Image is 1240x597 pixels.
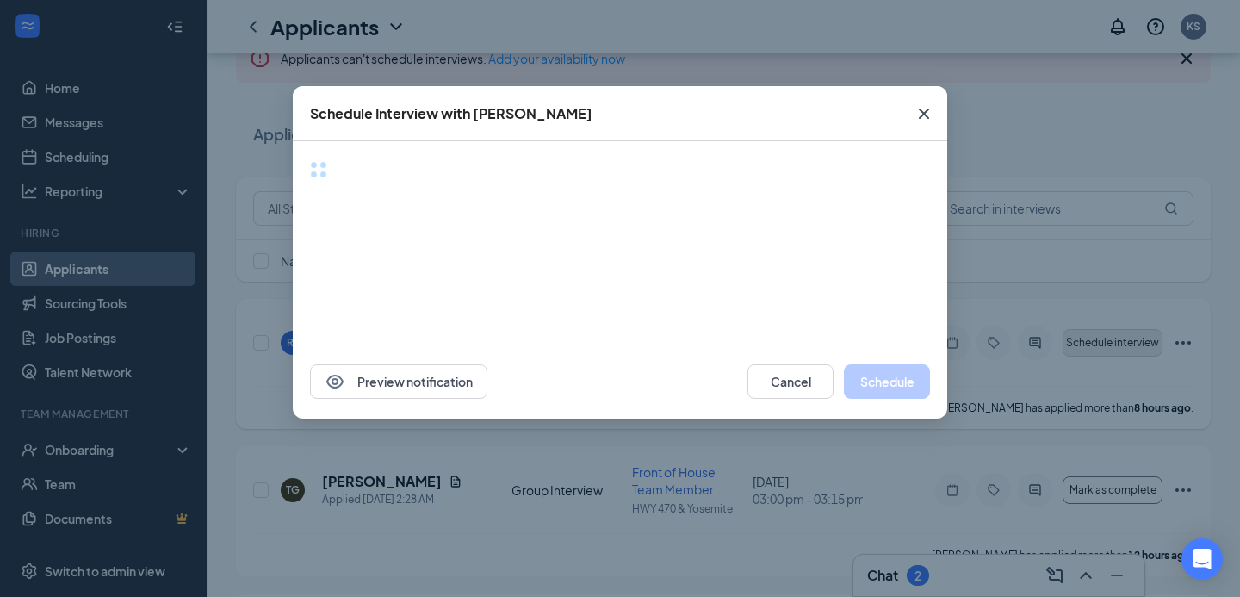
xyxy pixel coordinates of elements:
[914,103,934,124] svg: Cross
[1181,538,1223,580] div: Open Intercom Messenger
[901,86,947,141] button: Close
[310,364,487,399] button: EyePreview notification
[747,364,834,399] button: Cancel
[325,371,345,392] svg: Eye
[310,104,592,123] div: Schedule Interview with [PERSON_NAME]
[844,364,930,399] button: Schedule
